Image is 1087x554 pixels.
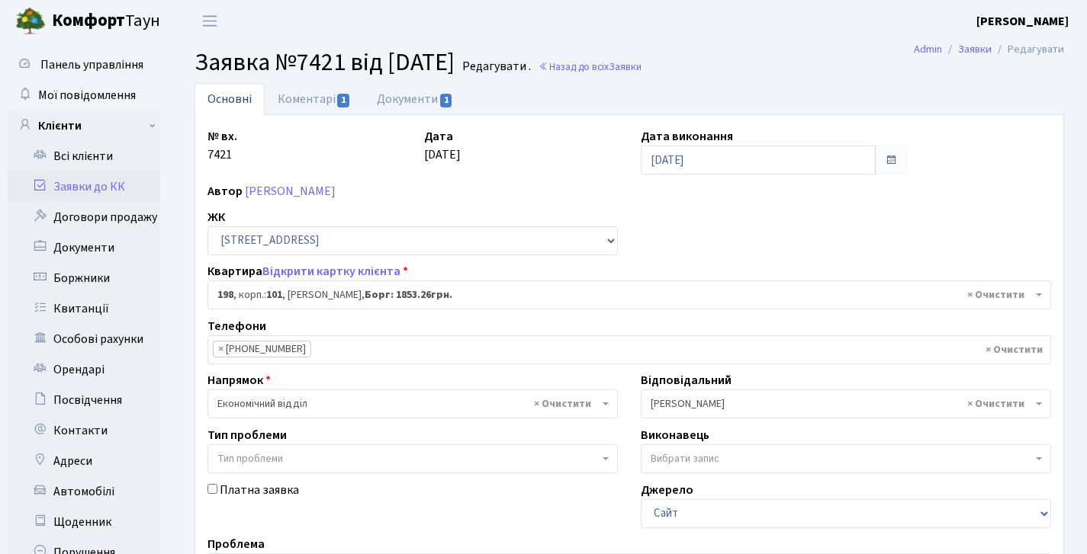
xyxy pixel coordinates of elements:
[40,56,143,73] span: Панель управління
[539,59,642,74] a: Назад до всіхЗаявки
[217,451,283,466] span: Тип проблеми
[413,127,629,175] div: [DATE]
[651,396,1032,411] span: Корчун І.С.
[52,8,125,33] b: Комфорт
[245,183,336,200] a: [PERSON_NAME]
[958,41,992,57] a: Заявки
[337,94,349,107] span: 1
[914,41,942,57] a: Admin
[8,141,160,171] a: Всі клієнти
[262,263,400,280] a: Відкрити картку клієнта
[8,80,160,110] a: Мої повідомлення
[38,87,136,104] span: Мої повідомлення
[207,317,266,335] label: Телефони
[217,287,1032,303] span: <b>198</b>, корп.: <b>101</b>, Лагода Дмитро Олегович, <b>Борг: 1853.26грн.</b>
[424,127,453,146] label: Дата
[641,481,693,499] label: Джерело
[195,83,265,115] a: Основні
[641,127,733,146] label: Дата виконання
[207,426,287,444] label: Тип проблеми
[8,446,160,476] a: Адреси
[641,371,732,389] label: Відповідальний
[641,389,1051,418] span: Корчун І.С.
[220,481,299,499] label: Платна заявка
[207,262,408,280] label: Квартира
[365,287,452,303] b: Борг: 1853.26грн.
[992,41,1064,58] li: Редагувати
[266,287,282,303] b: 101
[8,202,160,232] a: Договори продажу
[8,324,160,354] a: Особові рахунки
[15,6,46,37] img: logo.png
[967,287,1024,303] span: Видалити всі елементи
[207,182,243,200] label: Автор
[218,341,224,357] span: ×
[207,389,618,418] span: Економічний відділ
[986,342,1043,357] span: Видалити всі елементи
[196,127,413,175] div: 7421
[609,59,642,74] span: Заявки
[8,293,160,324] a: Квитанції
[8,385,160,415] a: Посвідчення
[207,535,265,553] label: Проблема
[8,50,160,80] a: Панель управління
[8,476,160,507] a: Автомобілі
[195,45,455,80] span: Заявка №7421 від [DATE]
[52,8,160,34] span: Таун
[207,208,225,226] label: ЖК
[217,287,233,303] b: 198
[440,94,452,107] span: 1
[534,396,591,411] span: Видалити всі елементи
[191,8,229,34] button: Переключити навігацію
[8,232,160,263] a: Документи
[207,371,271,389] label: Напрямок
[8,263,160,293] a: Боржники
[265,83,364,115] a: Коментарі
[207,127,237,146] label: № вх.
[8,415,160,446] a: Контакти
[976,12,1069,30] a: [PERSON_NAME]
[967,396,1024,411] span: Видалити всі елементи
[641,426,709,444] label: Виконавець
[207,280,1051,309] span: <b>198</b>, корп.: <b>101</b>, Лагода Дмитро Олегович, <b>Борг: 1853.26грн.</b>
[364,83,466,115] a: Документи
[459,59,531,74] small: Редагувати .
[891,34,1087,66] nav: breadcrumb
[8,507,160,537] a: Щоденник
[8,110,160,141] a: Клієнти
[651,451,719,466] span: Вибрати запис
[976,13,1069,30] b: [PERSON_NAME]
[8,354,160,385] a: Орендарі
[217,396,599,411] span: Економічний відділ
[8,171,160,202] a: Заявки до КК
[213,341,311,357] li: +380999512365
